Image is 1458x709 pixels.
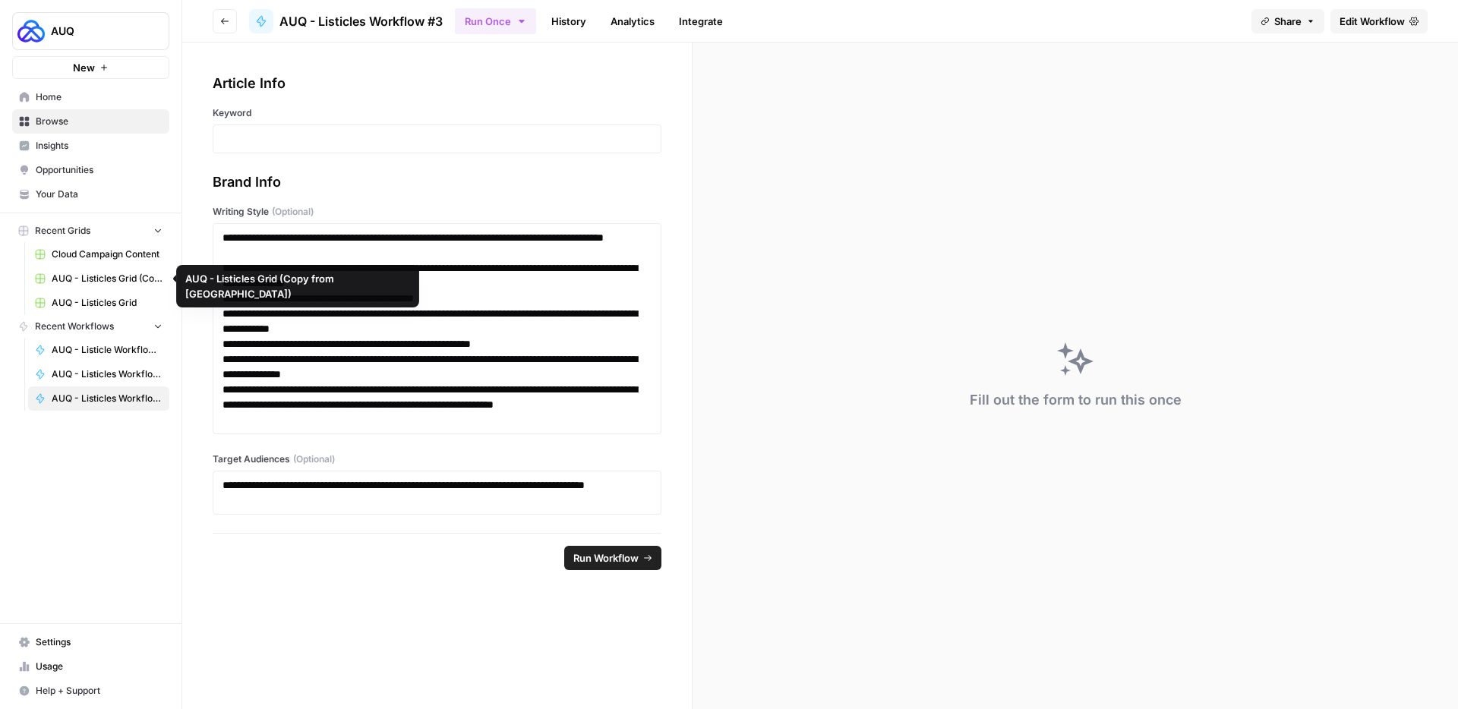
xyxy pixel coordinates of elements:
a: Integrate [670,9,732,33]
span: Opportunities [36,163,163,177]
span: Insights [36,139,163,153]
span: AUQ - Listicles Grid (Copy from [GEOGRAPHIC_DATA]) [52,272,163,285]
a: Home [12,85,169,109]
span: Home [36,90,163,104]
a: History [542,9,595,33]
a: Settings [12,630,169,654]
button: Share [1251,9,1324,33]
button: New [12,56,169,79]
a: Usage [12,654,169,679]
span: Share [1274,14,1302,29]
a: Browse [12,109,169,134]
label: Target Audiences [213,452,661,466]
a: AUQ - Listicles Workflow #3 [28,386,169,411]
div: Fill out the form to run this once [970,389,1182,411]
a: Cloud Campaign Content [28,242,169,266]
span: Help + Support [36,684,163,698]
a: AUQ - Listicles Workflow (Copy from [GEOGRAPHIC_DATA]) [28,362,169,386]
span: Recent Workflows [35,320,114,333]
button: Run Workflow [564,546,661,570]
a: AUQ - Listicle Workflow #2 [28,338,169,362]
a: AUQ - Listicles Grid (Copy from [GEOGRAPHIC_DATA]) [28,266,169,291]
label: Keyword [213,106,661,120]
span: Usage [36,660,163,673]
span: AUQ [51,24,143,39]
a: Analytics [601,9,664,33]
span: AUQ - Listicles Grid [52,296,163,310]
span: AUQ - Listicles Workflow (Copy from [GEOGRAPHIC_DATA]) [52,367,163,381]
a: Insights [12,134,169,158]
label: Writing Style [213,205,661,219]
a: AUQ - Listicles Grid [28,291,169,315]
button: Workspace: AUQ [12,12,169,50]
div: Article Info [213,73,661,94]
button: Run Once [455,8,536,34]
span: Browse [36,115,163,128]
span: AUQ - Listicle Workflow #2 [52,343,163,357]
span: Cloud Campaign Content [52,247,163,261]
span: Run Workflow [573,550,639,566]
a: Opportunities [12,158,169,182]
span: (Optional) [272,205,314,219]
img: AUQ Logo [17,17,45,45]
span: New [73,60,95,75]
a: Edit Workflow [1330,9,1428,33]
button: Recent Grids [12,219,169,242]
span: AUQ - Listicles Workflow #3 [52,392,163,405]
span: (Optional) [293,452,335,466]
span: Edit Workflow [1340,14,1405,29]
a: Your Data [12,182,169,206]
div: Brand Info [213,172,661,193]
span: Recent Grids [35,224,90,238]
span: AUQ - Listicles Workflow #3 [279,12,443,30]
a: AUQ - Listicles Workflow #3 [249,9,443,33]
button: Recent Workflows [12,315,169,338]
button: Help + Support [12,679,169,703]
span: Settings [36,635,163,649]
span: Your Data [36,187,163,201]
